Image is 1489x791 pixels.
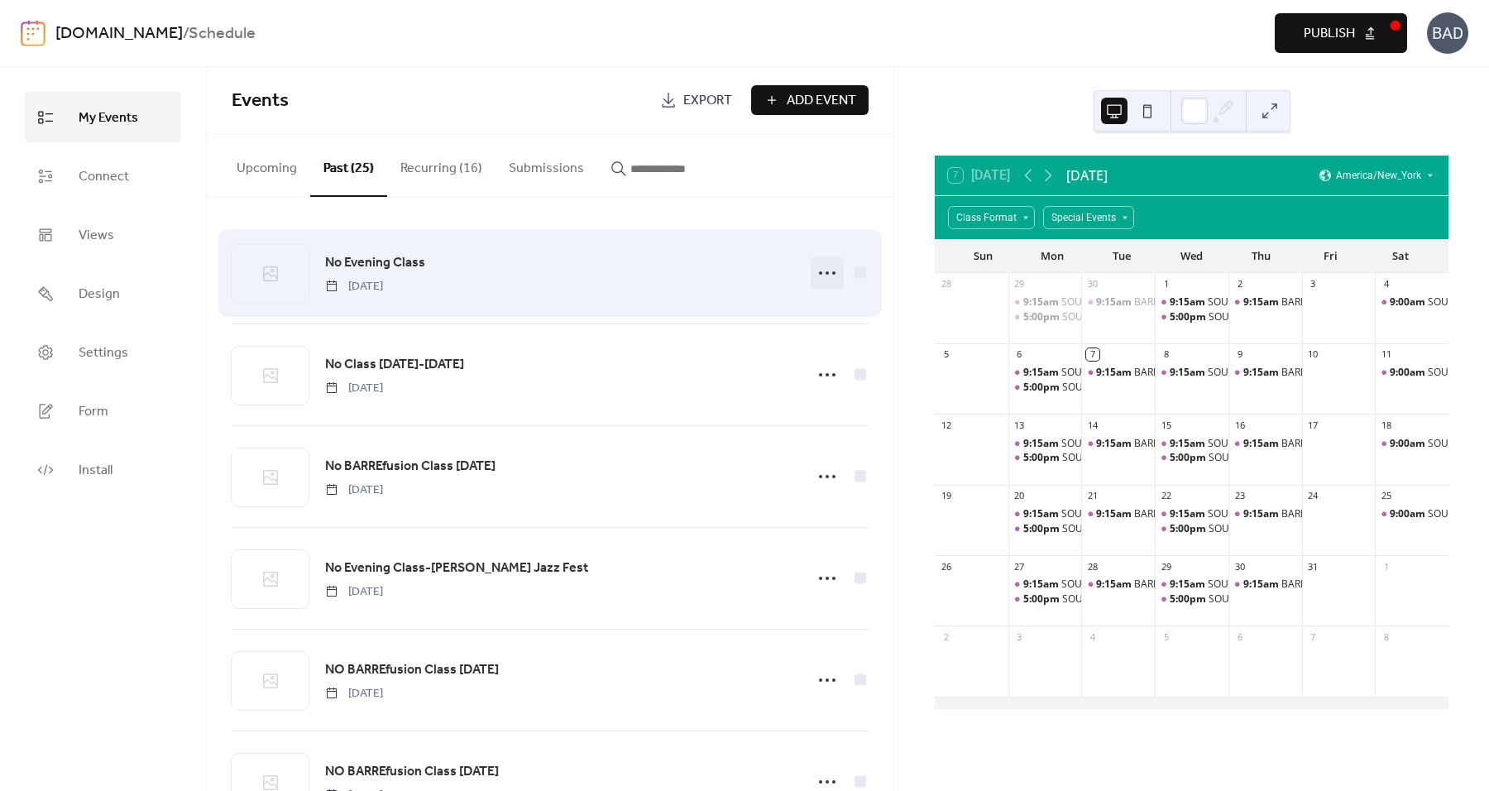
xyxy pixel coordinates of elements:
span: 9:15am [1023,437,1061,451]
div: SOULfusion Never Miss a [DATE] MORNING Mindset & Mobility [1061,578,1351,592]
div: SOULstrength Coffee Cardio & Core [1375,437,1448,451]
div: BARREfusion Express Upper Body [1228,366,1302,380]
div: SOULfusion WOW (Weights on Wednesday)! Wednesday [1155,592,1228,606]
a: Settings [25,327,181,377]
b: / [183,18,189,50]
div: 11 [1380,348,1392,361]
div: Mon [1017,240,1087,273]
span: Events [232,83,289,119]
span: 5:00pm [1023,522,1062,536]
div: SOULfusion WOW (Weights [DATE])! [DATE] Wake Up [1208,366,1452,380]
div: BARREfusion Express Upper Body [1134,437,1289,451]
div: BARREfusion Express Lower Body [1228,295,1302,309]
div: SOULfusion Never Miss a Monday MORNING Mindset & Mobility [1008,507,1082,521]
div: 31 [1307,560,1319,573]
span: America/New_York [1336,170,1421,180]
span: 9:15am [1170,295,1208,309]
span: 9:15am [1243,507,1281,521]
div: 3 [1013,630,1026,643]
span: Settings [79,340,128,366]
div: SOULfusion WOW (Weights [DATE])! [DATE] Wake Up [1208,507,1452,521]
div: BARREfusion Express Lower Body [1228,578,1302,592]
div: 19 [940,490,952,502]
span: 9:15am [1096,295,1134,309]
div: Tue [1087,240,1156,273]
div: SOULfusion WOW (Weights on Wednesday)! Wednesday Wake Up [1155,366,1228,380]
span: Install [79,458,113,483]
div: BARREfusion Express Lower Body [1281,295,1435,309]
div: SOULfusion WOW (Weights [DATE])! [DATE] [1209,451,1409,465]
a: No BARREfusion Class [DATE] [325,456,496,477]
div: 26 [940,560,952,573]
div: 7 [1086,348,1099,361]
div: 29 [1013,278,1026,290]
div: 3 [1307,278,1319,290]
a: My Events [25,92,181,142]
span: 9:15am [1243,366,1281,380]
div: 15 [1160,419,1172,431]
div: SOULfusion Never Miss a Monday MORNING Mindset & Mobility [1008,578,1082,592]
div: SOULfusion Never Miss a Monday MORNING Mindset & Mobility [1008,366,1082,380]
div: SOULfusion Never Miss a Monday Mindset & Mobility [1008,592,1082,606]
div: SOULfusion WOW (Weights on Wednesday)! Wednesday [1155,451,1228,465]
span: 9:15am [1023,578,1061,592]
div: BARREfusion Express Lower Body [1134,366,1288,380]
div: 17 [1307,419,1319,431]
span: 9:15am [1096,507,1134,521]
div: SOULfusion Never Miss a [DATE] MORNING Mindset & Mobility [1061,437,1351,451]
a: No Class [DATE]-[DATE] [325,354,464,376]
span: 5:00pm [1170,522,1209,536]
div: BARREfusion Express Lower Body [1081,366,1155,380]
span: 5:00pm [1170,451,1209,465]
a: Add Event [751,85,869,115]
a: Install [25,444,181,495]
div: SOULfusion Never Miss a [DATE] Mindset & Mobility [1062,451,1302,465]
span: 9:00am [1390,295,1428,309]
div: Wed [1156,240,1226,273]
div: Sat [1366,240,1435,273]
div: SOULfusion Never Miss a Monday MORNING Mindset & Mobility [1008,295,1082,309]
span: Design [79,281,120,307]
div: 4 [1086,630,1099,643]
div: BARREfusion Express Upper Body [1081,578,1155,592]
b: Schedule [189,18,256,50]
span: NO BARREfusion Class [DATE] [325,762,499,782]
span: Add Event [787,91,856,111]
div: BARREfusion Express Lower Body [1134,507,1288,521]
div: SOULfusion WOW (Weights [DATE])! [DATE] Wake Up [1208,578,1452,592]
span: 9:15am [1243,578,1281,592]
div: SOULfusion WOW (Weights [DATE])! [DATE] [1209,310,1409,324]
div: SOULfusion Never Miss a Monday Mindset & Mobility [1008,451,1082,465]
a: Export [648,85,744,115]
div: BARREfusion Express Lower Body [1281,437,1435,451]
div: SOULstrength Coffee Cardio & Core [1375,507,1448,521]
span: 9:00am [1390,507,1428,521]
div: 18 [1380,419,1392,431]
div: 23 [1233,490,1246,502]
div: 5 [940,348,952,361]
div: 2 [940,630,952,643]
div: SOULfusion Never Miss a Monday Mindset & Mobility [1008,522,1082,536]
a: [DOMAIN_NAME] [55,18,183,50]
div: 8 [1380,630,1392,643]
div: BARREfusion Express Upper Body [1281,507,1436,521]
div: 13 [1013,419,1026,431]
div: BARREfusion Express Upper Body [1228,507,1302,521]
div: 25 [1380,490,1392,502]
div: BARREfusion Express Upper Body [1081,437,1155,451]
div: BARREfusion Express Upper Body [1134,578,1289,592]
a: Views [25,209,181,260]
div: Fri [1296,240,1366,273]
div: BARREfusion Express Upper Body [1134,295,1289,309]
span: 9:15am [1170,578,1208,592]
div: SOULfusion Never Miss a [DATE] Mindset & Mobility [1062,522,1302,536]
div: [DATE] [1066,165,1108,185]
span: 9:15am [1170,437,1208,451]
div: BARREfusion Express Lower Body [1228,437,1302,451]
div: 5 [1160,630,1172,643]
div: BARREfusion Express Upper Body [1081,295,1155,309]
span: 5:00pm [1170,592,1209,606]
div: SOULfusion WOW (Weights on Wednesday)! Wednesday Wake Up [1155,295,1228,309]
span: 9:15am [1096,366,1134,380]
a: Form [25,386,181,436]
